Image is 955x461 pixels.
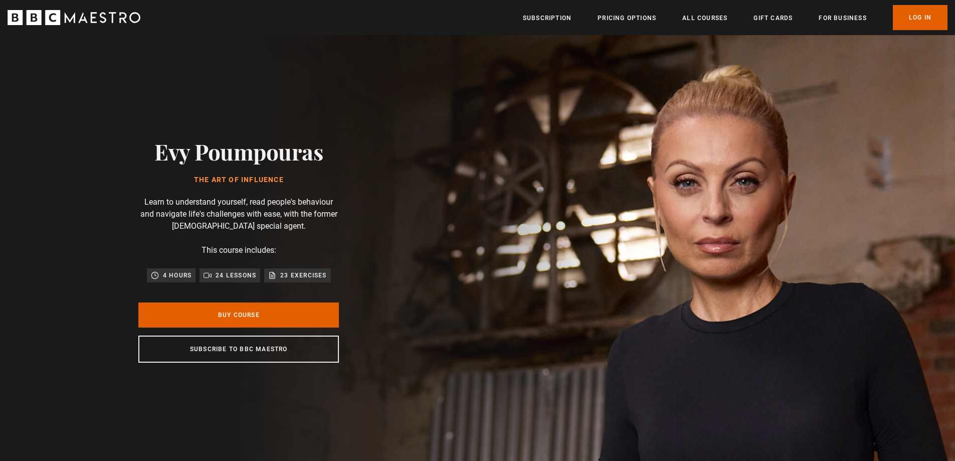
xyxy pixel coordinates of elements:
p: This course includes: [202,244,276,256]
p: 4 hours [163,270,192,280]
p: 23 exercises [280,270,326,280]
a: Gift Cards [753,13,793,23]
a: Pricing Options [598,13,656,23]
h2: Evy Poumpouras [154,138,323,164]
a: Subscription [523,13,571,23]
p: Learn to understand yourself, read people's behaviour and navigate life's challenges with ease, w... [138,196,339,232]
a: Log In [893,5,947,30]
h1: The Art of Influence [154,176,323,184]
a: For business [819,13,866,23]
a: Subscribe to BBC Maestro [138,336,339,363]
svg: BBC Maestro [8,10,140,25]
a: All Courses [682,13,727,23]
a: Buy Course [138,302,339,328]
nav: Primary [523,5,947,30]
p: 24 lessons [216,270,256,280]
